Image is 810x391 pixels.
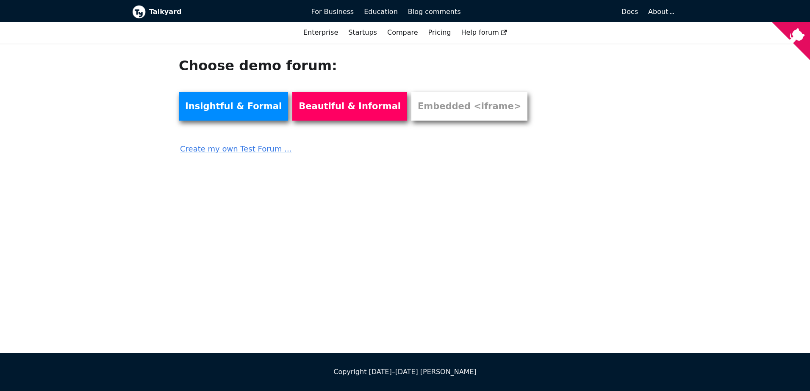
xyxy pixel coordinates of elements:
span: Help forum [461,28,507,36]
a: About [648,8,673,16]
a: Education [359,5,403,19]
a: Startups [343,25,382,40]
b: Talkyard [149,6,300,17]
span: Blog comments [408,8,461,16]
a: Insightful & Formal [179,92,288,121]
a: Pricing [423,25,456,40]
img: Talkyard logo [132,5,146,19]
h1: Choose demo forum: [179,57,538,74]
a: For Business [306,5,359,19]
a: Talkyard logoTalkyard [132,5,300,19]
a: Create my own Test Forum ... [179,137,538,155]
a: Blog comments [403,5,466,19]
span: For Business [311,8,354,16]
a: Compare [387,28,418,36]
span: Education [364,8,398,16]
a: Beautiful & Informal [292,92,407,121]
a: Embedded <iframe> [411,92,527,121]
a: Help forum [456,25,512,40]
span: Docs [621,8,638,16]
a: Docs [466,5,644,19]
a: Enterprise [298,25,343,40]
div: Copyright [DATE]–[DATE] [PERSON_NAME] [132,366,678,377]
